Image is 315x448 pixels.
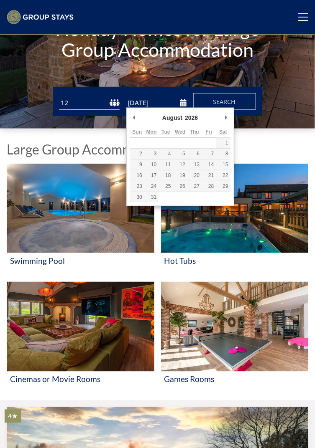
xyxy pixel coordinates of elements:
[216,138,230,148] button: 1
[133,129,142,135] abbr: Sunday
[161,282,309,394] a: 'Games Rooms' - Large Group Accommodation Holiday Ideas Games Rooms
[161,282,309,372] img: 'Games Rooms' - Large Group Accommodation Holiday Ideas
[144,192,159,202] button: 31
[130,170,144,181] button: 16
[219,129,227,135] abbr: Saturday
[7,142,178,157] h1: Large Group Accommodation
[7,164,154,276] a: 'Swimming Pool' - Large Group Accommodation Holiday Ideas Swimming Pool
[216,181,230,192] button: 29
[202,181,216,192] button: 28
[47,2,268,76] h1: Holiday Homes for Large Group Accommodation
[206,129,212,135] abbr: Friday
[216,170,230,181] button: 22
[161,129,170,135] abbr: Tuesday
[213,98,236,106] span: Search
[130,181,144,192] button: 23
[184,111,199,124] div: 2026
[144,170,159,181] button: 17
[159,149,173,159] button: 4
[173,159,187,170] button: 12
[164,256,305,265] h3: Hot Tubs
[190,129,199,135] abbr: Thursday
[10,375,151,384] h3: Cinemas or Movie Rooms
[7,10,74,24] img: Group Stays
[146,129,157,135] abbr: Monday
[7,164,154,253] img: 'Swimming Pool' - Large Group Accommodation Holiday Ideas
[159,170,173,181] button: 18
[202,149,216,159] button: 7
[161,111,184,124] div: August
[175,129,185,135] abbr: Wednesday
[187,159,202,170] button: 13
[161,164,309,253] img: 'Hot Tubs' - Large Group Accommodation Holiday Ideas
[187,149,202,159] button: 6
[173,149,187,159] button: 5
[159,159,173,170] button: 11
[164,375,305,384] h3: Games Rooms
[126,96,187,110] input: Arrival Date
[144,149,159,159] button: 3
[173,181,187,192] button: 26
[187,170,202,181] button: 20
[144,181,159,192] button: 24
[159,181,173,192] button: 25
[7,282,154,372] img: 'Cinemas or Movie Rooms' - Large Group Accommodation Holiday Ideas
[144,159,159,170] button: 10
[202,170,216,181] button: 21
[10,256,151,265] h3: Swimming Pool
[130,149,144,159] button: 2
[7,282,154,394] a: 'Cinemas or Movie Rooms' - Large Group Accommodation Holiday Ideas Cinemas or Movie Rooms
[216,159,230,170] button: 15
[130,111,138,124] button: Previous Month
[173,170,187,181] button: 19
[130,192,144,202] button: 30
[187,181,202,192] button: 27
[161,164,309,276] a: 'Hot Tubs' - Large Group Accommodation Holiday Ideas Hot Tubs
[8,412,18,421] span: BELLUS has a 4 star rating under the Quality in Tourism Scheme
[216,149,230,159] button: 8
[202,159,216,170] button: 14
[130,159,144,170] button: 9
[222,111,230,124] button: Next Month
[193,93,256,110] button: Search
